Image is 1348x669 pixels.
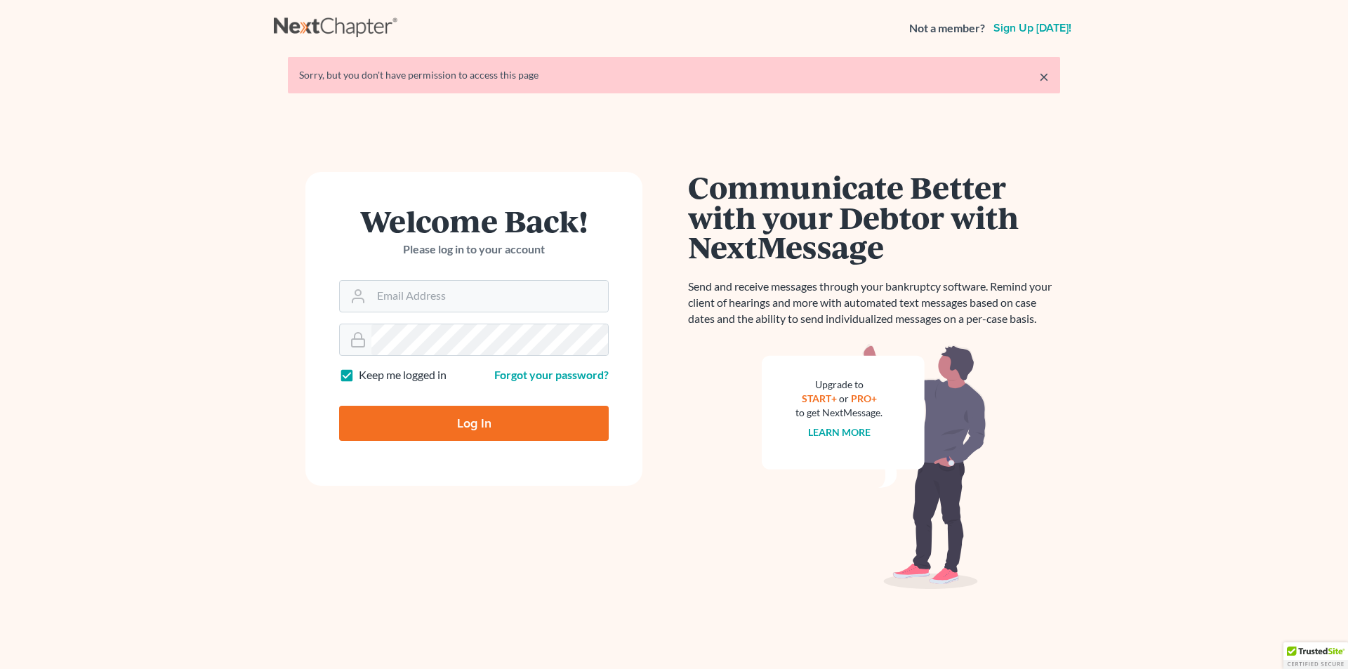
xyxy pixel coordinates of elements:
strong: Not a member? [909,20,985,37]
p: Send and receive messages through your bankruptcy software. Remind your client of hearings and mo... [688,279,1060,327]
span: or [839,392,849,404]
input: Log In [339,406,609,441]
input: Email Address [371,281,608,312]
p: Please log in to your account [339,241,609,258]
a: Learn more [808,426,871,438]
a: × [1039,68,1049,85]
a: START+ [802,392,837,404]
a: Sign up [DATE]! [991,22,1074,34]
label: Keep me logged in [359,367,447,383]
a: PRO+ [851,392,877,404]
img: nextmessage_bg-59042aed3d76b12b5cd301f8e5b87938c9018125f34e5fa2b7a6b67550977c72.svg [762,344,986,590]
h1: Welcome Back! [339,206,609,236]
a: Forgot your password? [494,368,609,381]
div: Sorry, but you don't have permission to access this page [299,68,1049,82]
div: TrustedSite Certified [1283,642,1348,669]
div: Upgrade to [795,378,883,392]
h1: Communicate Better with your Debtor with NextMessage [688,172,1060,262]
div: to get NextMessage. [795,406,883,420]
